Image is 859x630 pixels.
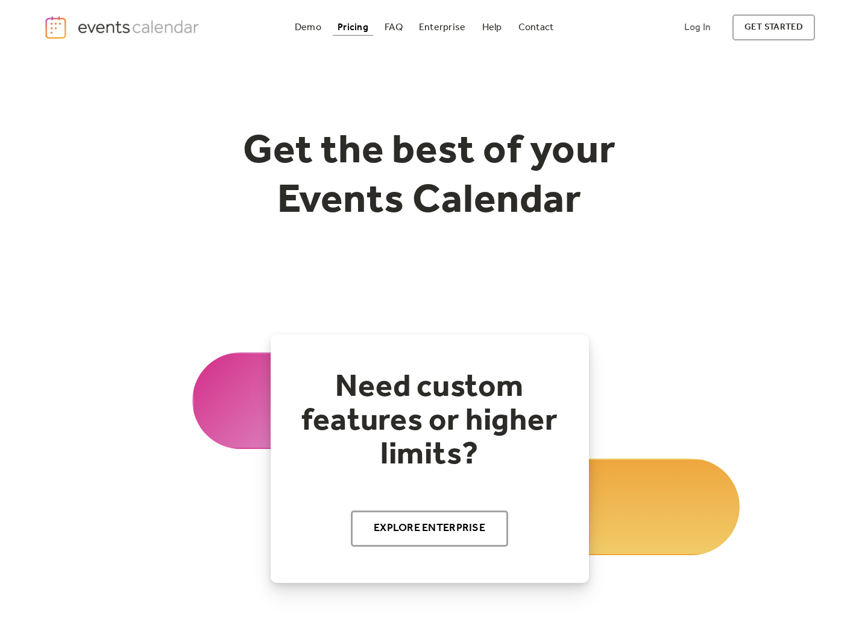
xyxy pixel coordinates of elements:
a: get started [732,14,815,40]
a: Log In [672,14,723,40]
a: Help [477,19,507,36]
div: Help [482,24,502,31]
h2: Need custom features or higher limits? [295,371,565,472]
a: Contact [514,19,559,36]
h1: Get the best of your Events Calendar [198,127,661,226]
a: FAQ [380,19,407,36]
a: home [44,15,203,40]
div: Contact [518,24,554,31]
div: FAQ [385,24,403,31]
a: Enterprise [414,19,470,36]
div: Pricing [338,24,368,31]
div: Demo [295,24,321,31]
a: Demo [290,19,326,36]
div: Enterprise [419,24,465,31]
a: Explore Enterprise [351,511,508,547]
a: Pricing [333,19,373,36]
